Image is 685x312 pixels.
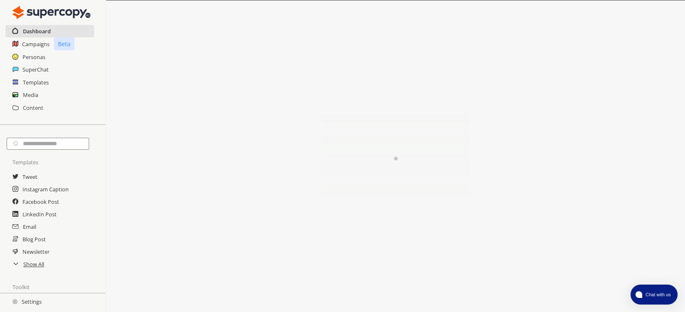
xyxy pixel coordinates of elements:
img: Close [304,115,487,198]
a: Newsletter [22,245,50,258]
a: Facebook Post [22,196,59,208]
a: Dashboard [23,25,51,37]
img: Close [12,4,90,21]
a: Tweet [22,171,37,183]
span: Chat with us [642,291,673,298]
a: Media [23,89,38,101]
a: Show All [23,258,44,270]
p: Beta [54,37,75,50]
img: Close [12,299,17,304]
a: Personas [22,51,45,63]
a: Templates [23,76,49,89]
a: LinkedIn Post [22,208,57,220]
a: Email [23,220,36,233]
a: Instagram Caption [22,183,69,196]
a: Content [23,102,43,114]
button: atlas-launcher [630,285,678,305]
a: Blog Post [22,233,46,245]
a: Campaigns [22,38,50,50]
a: SuperChat [22,63,49,76]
